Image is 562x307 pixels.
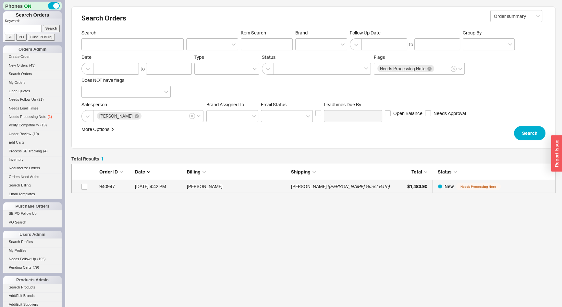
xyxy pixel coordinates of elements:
[3,202,62,210] div: Purchase Orders
[3,62,62,69] a: New Orders(43)
[3,210,62,217] a: SE PO Follow Up
[3,264,62,271] a: Pending Certs(79)
[434,110,466,117] span: Needs Approval
[262,54,371,60] span: Status
[9,265,31,269] span: Pending Certs
[3,219,62,226] a: PO Search
[374,54,385,60] span: Flags
[71,180,556,193] div: grid
[71,157,104,161] h5: Total Results
[445,184,454,189] span: New
[393,110,422,117] span: Open Balance
[433,169,552,175] div: Status
[261,102,287,107] span: Em ​ ail Status
[3,11,62,19] h1: Search Orders
[508,43,512,46] svg: open menu
[71,180,556,193] a: 940947[DATE] 4:42 PM[PERSON_NAME][PERSON_NAME]([PERSON_NAME] Guest Bath)$1,483.90New Needs Proces...
[81,30,184,36] span: Search
[411,169,422,174] span: Total
[241,30,293,36] span: Item Search
[32,132,39,136] span: ( 10 )
[3,256,62,262] a: Needs Follow Up(195)
[407,184,427,189] span: $1,483.90
[187,180,288,193] div: [PERSON_NAME]
[306,115,310,118] svg: open menu
[514,126,545,140] button: Search
[3,2,62,10] div: Phones
[187,169,288,175] div: Billing
[438,169,452,174] span: Status
[291,169,392,175] div: Shipping
[3,139,62,146] a: Edit Carts
[81,102,204,108] span: Salesperson
[24,3,31,9] span: ON
[3,247,62,254] a: My Profiles
[380,66,425,71] span: Needs Processing Note
[3,276,62,284] div: Products Admin
[9,115,46,119] span: Needs Processing Note
[43,149,47,153] span: ( 4 )
[16,34,27,41] input: PO
[3,182,62,189] a: Search Billing
[85,88,90,96] input: Does NOT have flags
[324,102,382,108] span: Leadtimes Due By
[81,54,192,60] span: Date
[9,63,28,67] span: New Orders
[409,41,413,48] div: to
[5,19,62,25] p: Keyword:
[425,110,431,116] input: Needs Approval
[3,191,62,198] a: Email Templates
[99,169,132,175] div: Order ID
[81,126,115,133] button: More Options
[41,123,47,127] span: ( 19 )
[463,30,482,35] span: Group By
[81,15,545,25] h2: Search Orders
[435,65,440,72] input: Flags
[3,122,62,129] a: Verify Compatibility(19)
[9,149,42,153] span: Process SE Tracking
[135,180,184,193] div: 9/18/25 4:42 PM
[350,30,460,36] span: Follow Up Date
[291,169,311,174] span: Shipping
[81,126,109,133] div: More Options
[385,110,391,116] input: Open Balance
[9,97,36,101] span: Needs Follow Up
[101,156,104,161] span: 1
[28,34,55,41] input: Cust. PO/Proj
[522,129,537,137] span: Search
[194,54,204,60] span: Type
[29,63,36,67] span: ( 43 )
[3,113,62,120] a: Needs Processing Note(1)
[81,38,184,50] input: Search
[206,102,244,107] span: Brand Assigned To
[198,65,202,72] input: Type
[3,131,62,137] a: Under Review(10)
[43,25,60,32] input: Search
[9,132,31,136] span: Under Review
[33,265,39,269] span: ( 79 )
[252,115,256,118] svg: open menu
[291,180,327,193] div: [PERSON_NAME]
[3,165,62,172] a: Reauthorize Orders
[99,114,133,118] span: [PERSON_NAME]
[3,70,62,77] a: Search Orders
[3,148,62,155] a: Process SE Tracking(4)
[48,115,52,119] span: ( 1 )
[490,10,542,22] input: Select...
[3,45,62,53] div: Orders Admin
[456,183,501,190] span: Needs Processing Note
[140,66,145,72] div: to
[187,169,201,174] span: Billing
[135,169,145,174] span: Date
[3,156,62,163] a: Inventory
[232,43,236,46] svg: open menu
[5,34,15,41] input: SE
[9,123,39,127] span: Verify Compatibility
[395,169,427,175] div: Total
[37,97,44,101] span: ( 21 )
[99,180,132,193] div: 940947
[37,257,46,261] span: ( 195 )
[3,105,62,112] a: Needs Lead Times
[3,284,62,291] a: Search Products
[9,257,36,261] span: Needs Follow Up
